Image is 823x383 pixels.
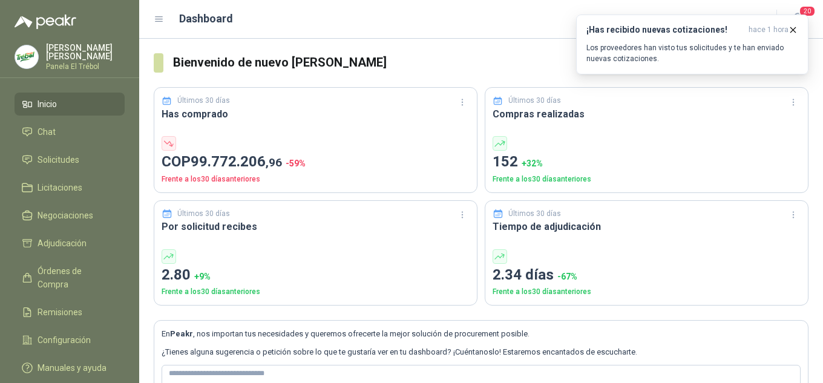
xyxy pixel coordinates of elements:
[38,361,107,375] span: Manuales y ayuda
[177,95,230,106] p: Últimos 30 días
[38,333,91,347] span: Configuración
[38,97,57,111] span: Inicio
[749,25,789,35] span: hace 1 hora
[15,232,125,255] a: Adjudicación
[162,328,801,340] p: En , nos importan tus necesidades y queremos ofrecerte la mejor solución de procurement posible.
[576,15,808,74] button: ¡Has recibido nuevas cotizaciones!hace 1 hora Los proveedores han visto tus solicitudes y te han ...
[493,174,801,185] p: Frente a los 30 días anteriores
[15,148,125,171] a: Solicitudes
[38,125,56,139] span: Chat
[508,95,561,106] p: Últimos 30 días
[586,25,744,35] h3: ¡Has recibido nuevas cotizaciones!
[38,153,79,166] span: Solicitudes
[46,44,125,61] p: [PERSON_NAME] [PERSON_NAME]
[15,93,125,116] a: Inicio
[493,264,801,287] p: 2.34 días
[38,264,113,291] span: Órdenes de Compra
[162,174,470,185] p: Frente a los 30 días anteriores
[15,204,125,227] a: Negociaciones
[493,151,801,174] p: 152
[799,5,816,17] span: 20
[162,106,470,122] h3: Has comprado
[46,63,125,70] p: Panela El Trébol
[15,120,125,143] a: Chat
[15,176,125,199] a: Licitaciones
[162,151,470,174] p: COP
[286,159,306,168] span: -59 %
[15,15,76,29] img: Logo peakr
[266,155,282,169] span: ,96
[15,301,125,324] a: Remisiones
[15,329,125,352] a: Configuración
[173,53,808,72] h3: Bienvenido de nuevo [PERSON_NAME]
[38,306,82,319] span: Remisiones
[162,264,470,287] p: 2.80
[179,10,233,27] h1: Dashboard
[170,329,193,338] b: Peakr
[586,42,798,64] p: Los proveedores han visto tus solicitudes y te han enviado nuevas cotizaciones.
[15,356,125,379] a: Manuales y ayuda
[493,219,801,234] h3: Tiempo de adjudicación
[15,45,38,68] img: Company Logo
[493,286,801,298] p: Frente a los 30 días anteriores
[38,181,82,194] span: Licitaciones
[522,159,543,168] span: + 32 %
[194,272,211,281] span: + 9 %
[557,272,577,281] span: -67 %
[38,237,87,250] span: Adjudicación
[508,208,561,220] p: Últimos 30 días
[162,286,470,298] p: Frente a los 30 días anteriores
[162,219,470,234] h3: Por solicitud recibes
[493,106,801,122] h3: Compras realizadas
[177,208,230,220] p: Últimos 30 días
[162,346,801,358] p: ¿Tienes alguna sugerencia o petición sobre lo que te gustaría ver en tu dashboard? ¡Cuéntanoslo! ...
[38,209,93,222] span: Negociaciones
[787,8,808,30] button: 20
[15,260,125,296] a: Órdenes de Compra
[191,153,282,170] span: 99.772.206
